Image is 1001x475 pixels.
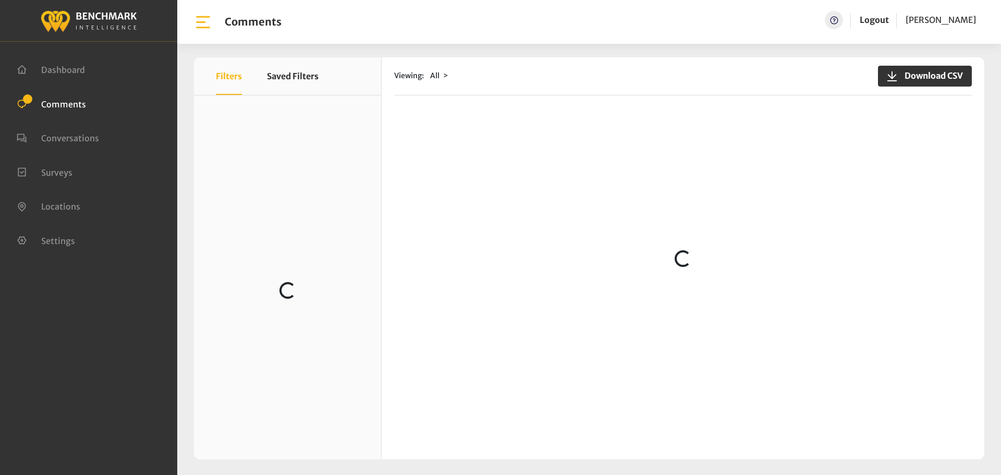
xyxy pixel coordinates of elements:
img: benchmark [40,8,137,33]
span: All [430,71,440,80]
span: Viewing: [394,70,424,81]
a: [PERSON_NAME] [906,11,976,29]
img: bar [194,13,212,31]
span: Surveys [41,167,72,177]
span: Locations [41,201,80,212]
a: Locations [17,200,80,211]
h1: Comments [225,16,282,28]
a: Logout [860,15,889,25]
a: Surveys [17,166,72,177]
button: Filters [216,57,242,95]
span: Dashboard [41,65,85,75]
a: Comments [17,98,86,108]
span: Download CSV [898,69,963,82]
span: Settings [41,235,75,246]
button: Download CSV [878,66,972,87]
a: Conversations [17,132,99,142]
button: Saved Filters [267,57,319,95]
a: Dashboard [17,64,85,74]
span: Conversations [41,133,99,143]
span: Comments [41,99,86,109]
a: Settings [17,235,75,245]
span: [PERSON_NAME] [906,15,976,25]
a: Logout [860,11,889,29]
